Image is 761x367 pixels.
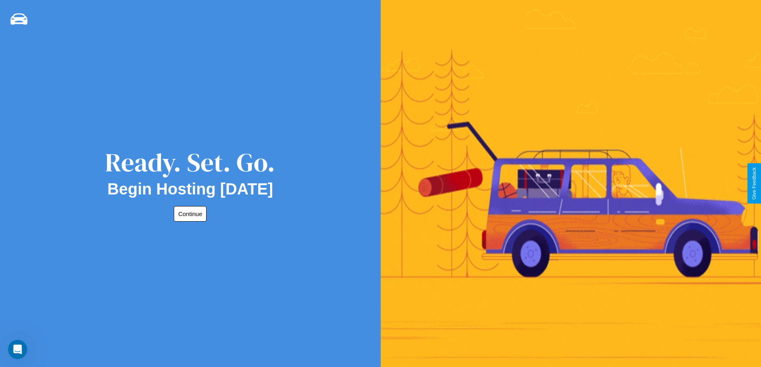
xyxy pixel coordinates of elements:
div: Ready. Set. Go. [105,145,275,180]
iframe: Intercom live chat [8,340,27,359]
div: Give Feedback [751,167,757,200]
button: Continue [174,206,207,222]
h2: Begin Hosting [DATE] [107,180,273,198]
